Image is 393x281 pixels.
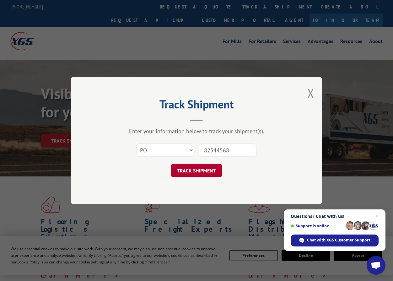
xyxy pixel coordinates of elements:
[291,214,379,219] span: Questions? Chat with us!
[102,127,291,135] div: Enter your information below to track your shipment(s).
[102,100,291,112] h2: Track Shipment
[291,224,343,228] span: Support is online
[307,85,314,101] button: Close modal
[373,213,381,220] span: Close chat
[307,237,370,243] span: Chat with XGS Customer Support
[171,164,222,177] button: TRACK SHIPMENT
[199,143,256,157] input: Number(s)
[367,256,385,275] div: Open chat
[291,235,379,246] div: Chat with XGS Customer Support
